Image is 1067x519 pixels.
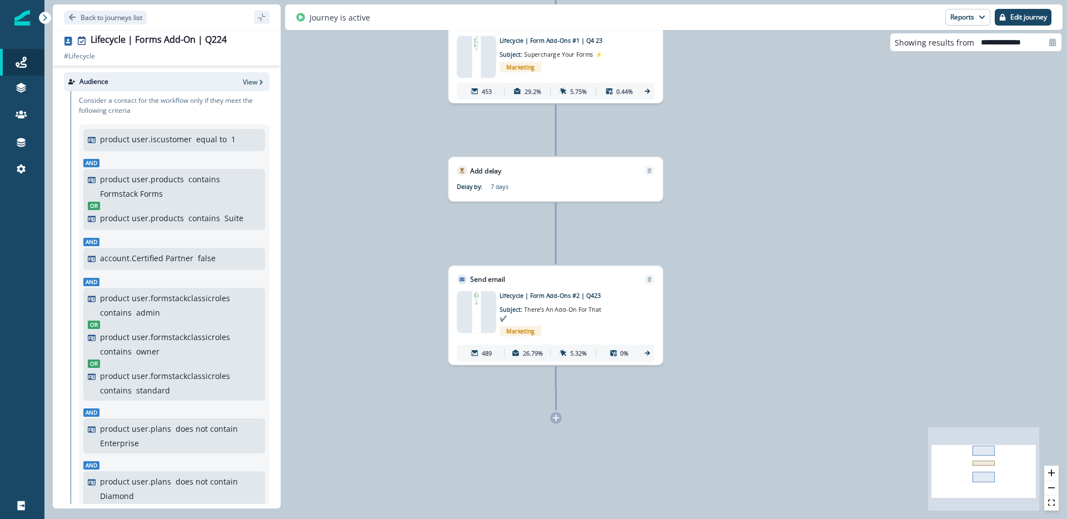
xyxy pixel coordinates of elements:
[500,306,601,322] span: There’s An Add-On For That ✔️
[995,9,1051,26] button: Edit journey
[472,291,481,333] img: email asset unavailable
[100,490,134,502] p: Diamond
[100,346,132,357] p: contains
[448,11,664,103] div: Send emailRemoveemail asset unavailableLifecycle | Form Add-Ons #1 | Q4 23Subject: Supercharge Yo...
[100,437,139,449] p: Enterprise
[64,51,95,61] p: # Lifecycle
[225,212,243,224] p: Suite
[448,157,664,202] div: Add delayRemoveDelay by:7 days
[482,87,492,96] p: 453
[525,87,541,96] p: 29.2%
[482,348,492,357] p: 489
[100,292,230,304] p: product user.formstackclassicroles
[457,182,490,191] p: Delay by:
[196,133,227,145] p: equal to
[100,173,184,185] p: product user.products
[472,36,481,78] img: email asset unavailable
[136,307,160,318] p: admin
[100,423,171,435] p: product user.plans
[176,476,238,487] p: does not contain
[83,461,99,470] span: And
[198,252,216,264] p: false
[88,202,100,210] span: Or
[14,10,30,26] img: Inflection
[136,385,170,396] p: standard
[100,370,230,382] p: product user.formstackclassicroles
[570,87,587,96] p: 5.75%
[188,212,220,224] p: contains
[100,476,171,487] p: product user.plans
[491,182,595,191] p: 7 days
[79,96,270,116] p: Consider a contact for the workflow only if they meet the following criteria
[524,50,602,58] span: Supercharge Your Forms ⚡
[100,385,132,396] p: contains
[136,346,159,357] p: owner
[616,87,633,96] p: 0.44%
[448,266,664,365] div: Send emailRemoveemail asset unavailableLifecycle | Form Add-Ons #2 | Q423Subject: There’s An Add-...
[500,291,634,300] p: Lifecycle | Form Add-Ons #2 | Q423
[500,36,634,45] p: Lifecycle | Form Add-Ons #1 | Q4 23
[176,423,238,435] p: does not contain
[1044,481,1059,496] button: zoom out
[500,45,604,59] p: Subject:
[64,11,147,24] button: Go back
[83,238,99,246] span: And
[231,133,236,145] p: 1
[243,77,257,87] p: View
[523,348,543,357] p: 26.79%
[500,62,541,72] span: Marketing
[1010,13,1047,21] p: Edit journey
[500,326,541,336] span: Marketing
[470,275,505,285] p: Send email
[1044,466,1059,481] button: zoom in
[254,11,270,24] button: sidebar collapse toggle
[620,348,629,357] p: 0%
[100,307,132,318] p: contains
[1044,496,1059,511] button: fit view
[100,133,192,145] p: product user.iscustomer
[88,321,100,329] span: Or
[83,408,99,417] span: And
[470,166,501,176] p: Add delay
[243,77,265,87] button: View
[188,173,220,185] p: contains
[79,77,108,87] p: Audience
[83,278,99,286] span: And
[100,188,163,199] p: Formstack Forms
[88,360,100,368] span: Or
[895,37,974,48] p: Showing results from
[100,331,230,343] p: product user.formstackclassicroles
[83,159,99,167] span: And
[500,300,604,323] p: Subject:
[81,13,142,22] p: Back to journeys list
[100,212,184,224] p: product user.products
[310,12,370,23] p: Journey is active
[100,252,193,264] p: account.Certified Partner
[570,348,587,357] p: 5.32%
[91,34,227,47] div: Lifecycle | Forms Add-On | Q224
[945,9,990,26] button: Reports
